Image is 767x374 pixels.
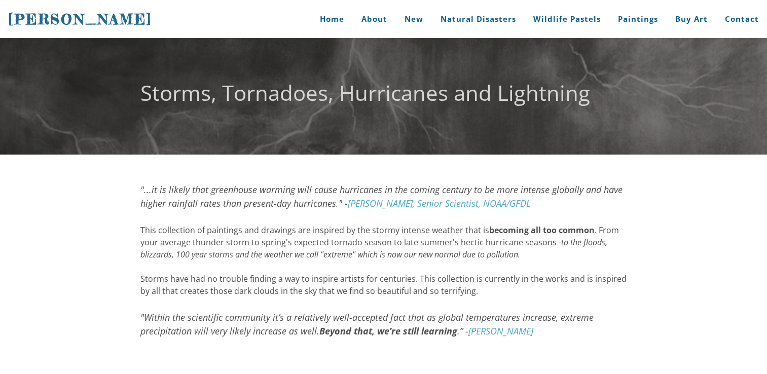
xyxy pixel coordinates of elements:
font: Storms, Tornadoes, Hurricanes and Lightning [140,78,590,107]
div: This collection of paintings and drawings are inspired by the stormy intense weather that is . Fr... [140,224,627,297]
strong: becoming all too common [489,225,595,236]
font: "Within the scientific community it’s a relatively well-accepted fact that as global temperatures... [140,311,594,337]
font: "...it is likely that greenhouse warming will cause hurricanes in the coming century to be more i... [140,183,623,209]
span: [PERSON_NAME] [8,11,152,28]
a: [PERSON_NAME], Senior Scientist, NOAA/GFDL [348,197,531,209]
em: to the floods, blizzards, 100 year storms and the weather we call "extreme" which is now our new ... [140,237,607,260]
a: [PERSON_NAME] [8,10,152,29]
strong: Beyond that, we’re still learning [319,325,457,337]
a: [PERSON_NAME] [468,325,533,337]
